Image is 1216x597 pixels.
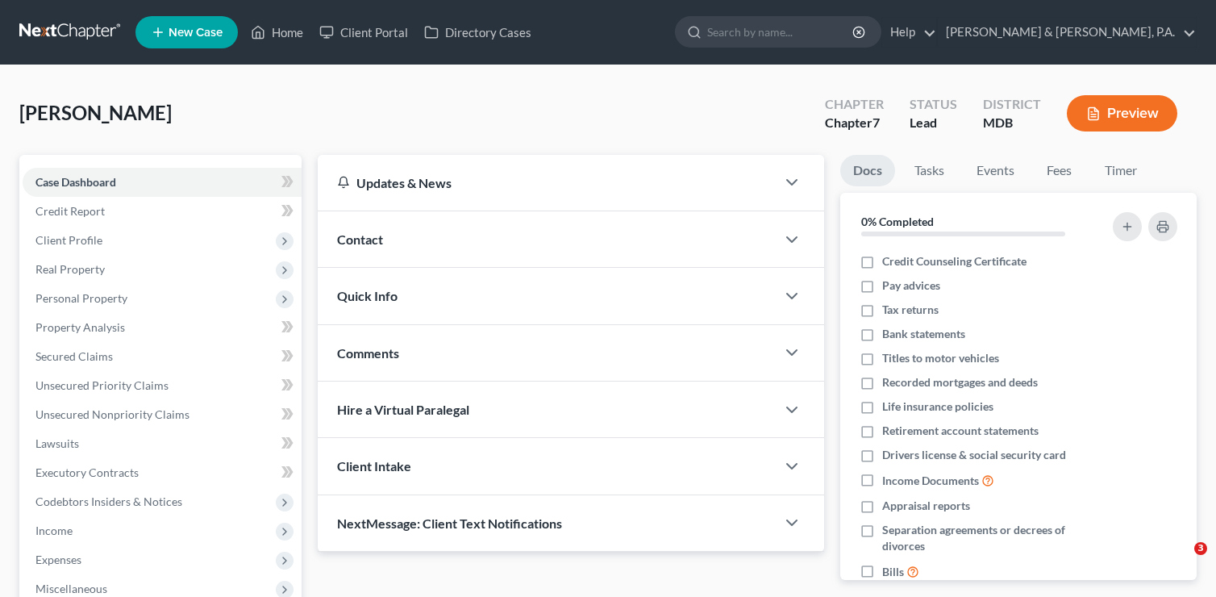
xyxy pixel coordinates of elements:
[902,155,957,186] a: Tasks
[882,564,904,580] span: Bills
[23,168,302,197] a: Case Dashboard
[861,215,934,228] strong: 0% Completed
[337,174,756,191] div: Updates & News
[35,175,116,189] span: Case Dashboard
[35,436,79,450] span: Lawsuits
[35,524,73,537] span: Income
[337,232,383,247] span: Contact
[35,233,102,247] span: Client Profile
[337,516,562,531] span: NextMessage: Client Text Notifications
[882,522,1094,554] span: Separation agreements or decrees of divorces
[23,429,302,458] a: Lawsuits
[1161,542,1200,581] iframe: Intercom live chat
[825,114,884,132] div: Chapter
[35,465,139,479] span: Executory Contracts
[840,155,895,186] a: Docs
[872,115,880,130] span: 7
[1067,95,1177,132] button: Preview
[243,18,311,47] a: Home
[35,378,169,392] span: Unsecured Priority Claims
[23,371,302,400] a: Unsecured Priority Claims
[882,374,1038,390] span: Recorded mortgages and deeds
[882,253,1027,269] span: Credit Counseling Certificate
[882,350,999,366] span: Titles to motor vehicles
[1092,155,1150,186] a: Timer
[825,95,884,114] div: Chapter
[23,342,302,371] a: Secured Claims
[882,326,965,342] span: Bank statements
[35,553,81,566] span: Expenses
[1194,542,1207,555] span: 3
[35,495,182,508] span: Codebtors Insiders & Notices
[707,17,855,47] input: Search by name...
[910,114,957,132] div: Lead
[938,18,1196,47] a: [PERSON_NAME] & [PERSON_NAME], P.A.
[983,95,1041,114] div: District
[35,291,127,305] span: Personal Property
[416,18,539,47] a: Directory Cases
[35,320,125,334] span: Property Analysis
[19,101,172,124] span: [PERSON_NAME]
[983,114,1041,132] div: MDB
[882,498,970,514] span: Appraisal reports
[35,262,105,276] span: Real Property
[964,155,1027,186] a: Events
[882,278,940,294] span: Pay advices
[337,458,411,474] span: Client Intake
[337,402,469,417] span: Hire a Virtual Paralegal
[882,399,993,415] span: Life insurance policies
[882,447,1066,463] span: Drivers license & social security card
[35,349,113,363] span: Secured Claims
[337,345,399,361] span: Comments
[882,18,936,47] a: Help
[882,302,939,318] span: Tax returns
[910,95,957,114] div: Status
[882,423,1039,439] span: Retirement account statements
[23,458,302,487] a: Executory Contracts
[882,473,979,489] span: Income Documents
[23,197,302,226] a: Credit Report
[35,204,105,218] span: Credit Report
[1034,155,1085,186] a: Fees
[35,407,189,421] span: Unsecured Nonpriority Claims
[23,400,302,429] a: Unsecured Nonpriority Claims
[35,582,107,595] span: Miscellaneous
[337,288,398,303] span: Quick Info
[23,313,302,342] a: Property Analysis
[169,27,223,39] span: New Case
[311,18,416,47] a: Client Portal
